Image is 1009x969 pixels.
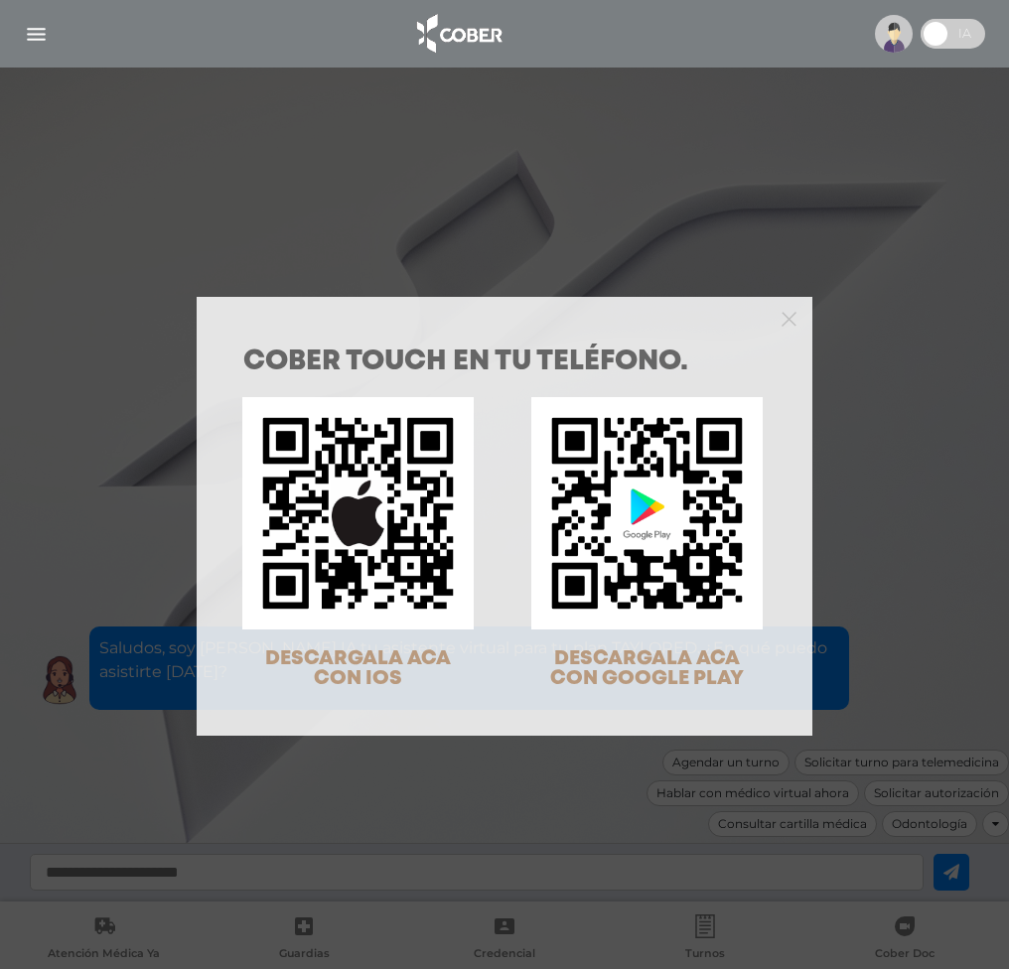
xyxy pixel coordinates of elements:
[531,397,763,628] img: qr-code
[550,649,744,688] span: DESCARGALA ACA CON GOOGLE PLAY
[265,649,451,688] span: DESCARGALA ACA CON IOS
[243,348,766,376] h1: COBER TOUCH en tu teléfono.
[782,309,796,327] button: Close
[242,397,474,628] img: qr-code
